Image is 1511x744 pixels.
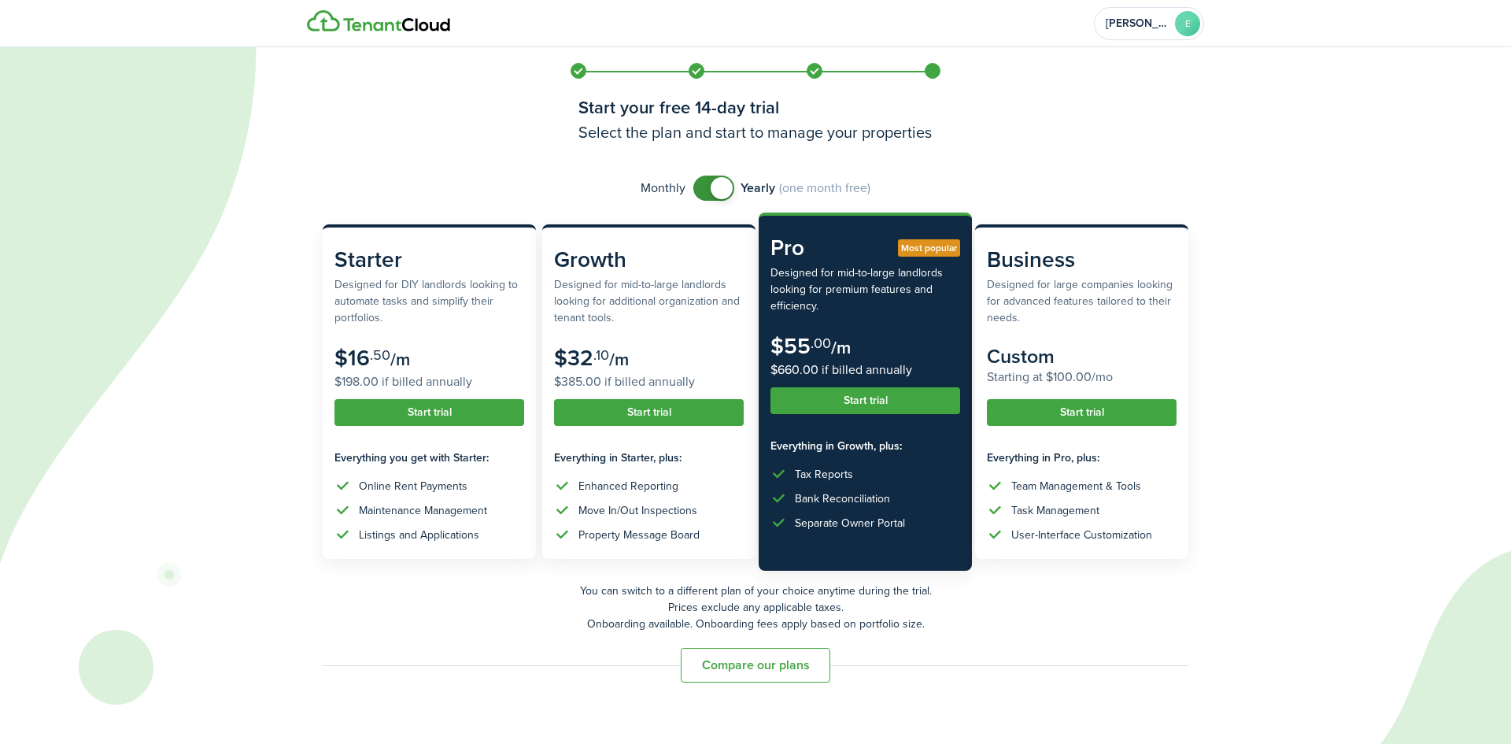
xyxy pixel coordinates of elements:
subscription-pricing-card-price-amount: $55 [770,330,811,362]
subscription-pricing-card-price-period: /m [390,346,410,372]
subscription-pricing-card-features-title: Everything in Starter, plus: [554,450,744,466]
subscription-pricing-card-description: Designed for large companies looking for advanced features tailored to their needs. [987,276,1177,326]
subscription-pricing-card-price-amount: Custom [987,342,1055,371]
avatar-text: E [1175,11,1200,36]
div: Move In/Out Inspections [578,502,697,519]
subscription-pricing-card-features-title: Everything you get with Starter: [334,450,524,466]
p: You can switch to a different plan of your choice anytime during the trial. Prices exclude any ap... [323,583,1188,632]
h3: Select the plan and start to manage your properties [578,120,933,144]
div: Maintenance Management [359,502,487,519]
h1: Start your free 14-day trial [578,94,933,120]
subscription-pricing-card-title: Pro [770,231,960,265]
div: Bank Reconciliation [795,490,890,507]
span: ERIC [1106,18,1169,29]
div: Team Management & Tools [1011,478,1141,494]
subscription-pricing-card-title: Growth [554,243,744,276]
subscription-pricing-card-price-annual: Starting at $100.00/mo [987,368,1177,387]
button: Compare our plans [681,648,830,683]
subscription-pricing-card-description: Designed for mid-to-large landlords looking for additional organization and tenant tools. [554,276,744,326]
div: Separate Owner Portal [795,515,905,531]
button: Start trial [987,399,1177,426]
div: Online Rent Payments [359,478,467,494]
subscription-pricing-card-features-title: Everything in Pro, plus: [987,450,1177,466]
subscription-pricing-card-title: Starter [334,243,524,276]
div: User-Interface Customization [1011,527,1152,543]
subscription-pricing-card-price-period: /m [831,335,851,361]
subscription-pricing-card-price-period: /m [609,346,629,372]
div: Enhanced Reporting [578,478,678,494]
subscription-pricing-card-price-annual: $660.00 if billed annually [770,361,960,379]
span: Monthly [641,179,685,198]
img: Logo [307,10,450,32]
div: Tax Reports [795,466,853,483]
subscription-pricing-card-price-annual: $385.00 if billed annually [554,372,744,391]
button: Start trial [334,399,524,426]
subscription-pricing-card-description: Designed for DIY landlords looking to automate tasks and simplify their portfolios. [334,276,524,326]
span: Most popular [901,241,957,255]
subscription-pricing-card-price-cents: .00 [811,333,831,353]
subscription-pricing-card-title: Business [987,243,1177,276]
div: Property Message Board [578,527,700,543]
subscription-pricing-card-description: Designed for mid-to-large landlords looking for premium features and efficiency. [770,265,960,314]
subscription-pricing-card-features-title: Everything in Growth, plus: [770,438,960,454]
subscription-pricing-card-price-annual: $198.00 if billed annually [334,372,524,391]
subscription-pricing-card-price-amount: $32 [554,342,593,374]
button: Open menu [1094,7,1204,40]
div: Task Management [1011,502,1099,519]
button: Start trial [770,387,960,414]
div: Listings and Applications [359,527,479,543]
subscription-pricing-card-price-cents: .50 [370,345,390,365]
subscription-pricing-card-price-cents: .10 [593,345,609,365]
button: Start trial [554,399,744,426]
subscription-pricing-card-price-amount: $16 [334,342,370,374]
